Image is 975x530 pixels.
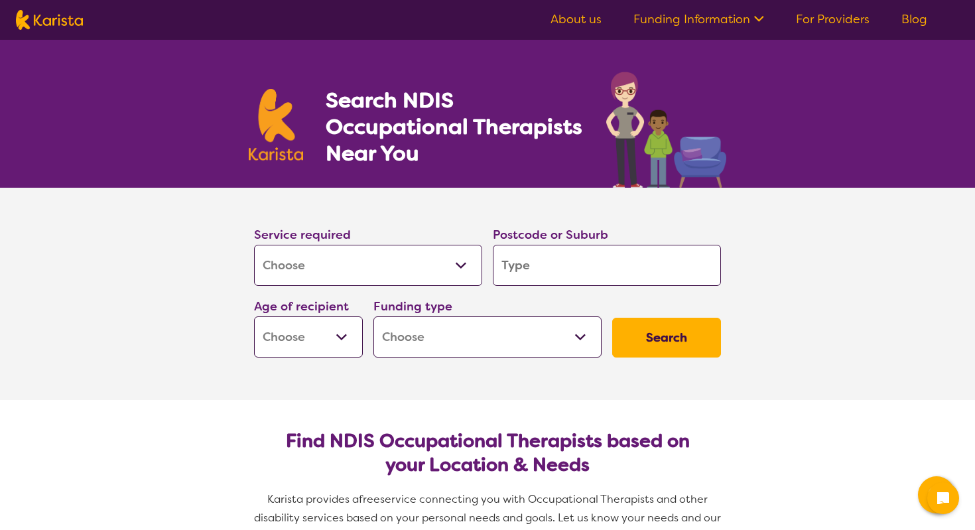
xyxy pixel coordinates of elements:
a: Funding Information [633,11,764,27]
input: Type [493,245,721,286]
h1: Search NDIS Occupational Therapists Near You [326,87,584,166]
label: Service required [254,227,351,243]
label: Funding type [373,298,452,314]
span: Karista provides a [267,492,359,506]
a: Blog [901,11,927,27]
span: free [359,492,380,506]
label: Postcode or Suburb [493,227,608,243]
label: Age of recipient [254,298,349,314]
img: Karista logo [16,10,83,30]
img: Karista logo [249,89,303,161]
a: For Providers [796,11,870,27]
h2: Find NDIS Occupational Therapists based on your Location & Needs [265,429,710,477]
button: Search [612,318,721,358]
img: occupational-therapy [606,72,726,188]
button: Channel Menu [918,476,955,513]
a: About us [551,11,602,27]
